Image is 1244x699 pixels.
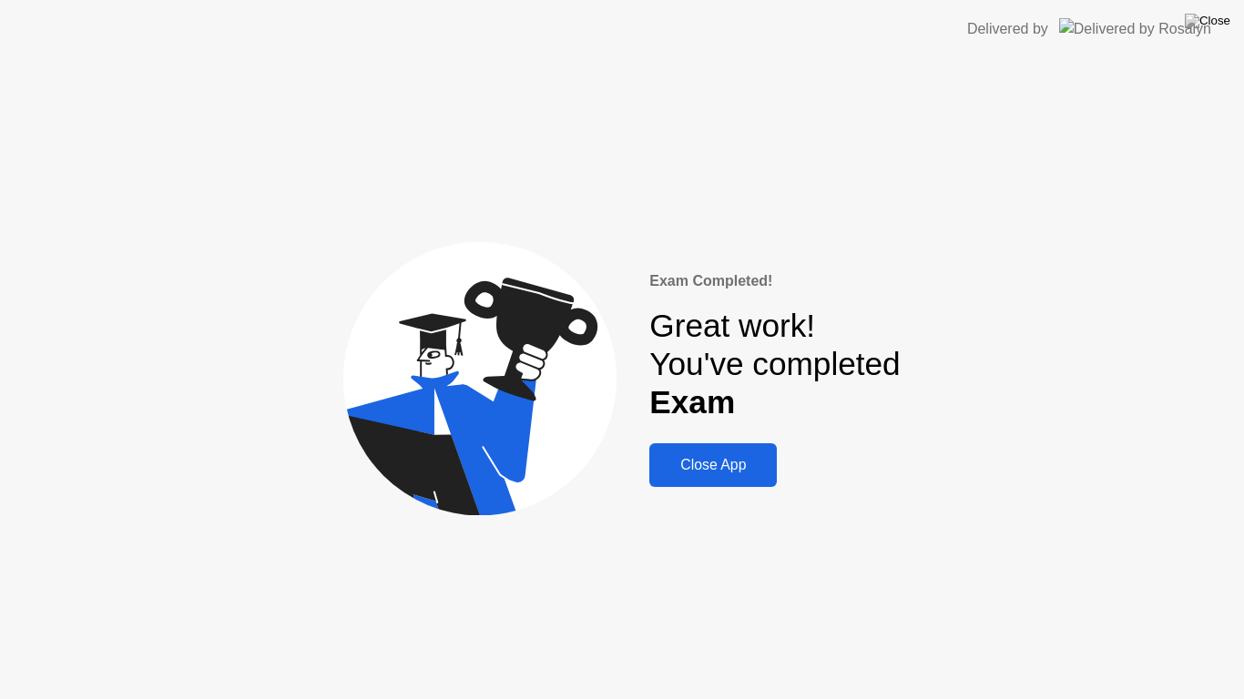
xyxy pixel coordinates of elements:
div: Great work! You've completed [649,307,900,422]
div: Exam Completed! [649,270,900,292]
img: Delivered by Rosalyn [1059,18,1211,39]
b: Exam [649,384,735,420]
button: Close App [649,443,777,487]
div: Delivered by [967,18,1048,40]
div: Close App [655,457,771,473]
img: Close [1185,14,1230,28]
